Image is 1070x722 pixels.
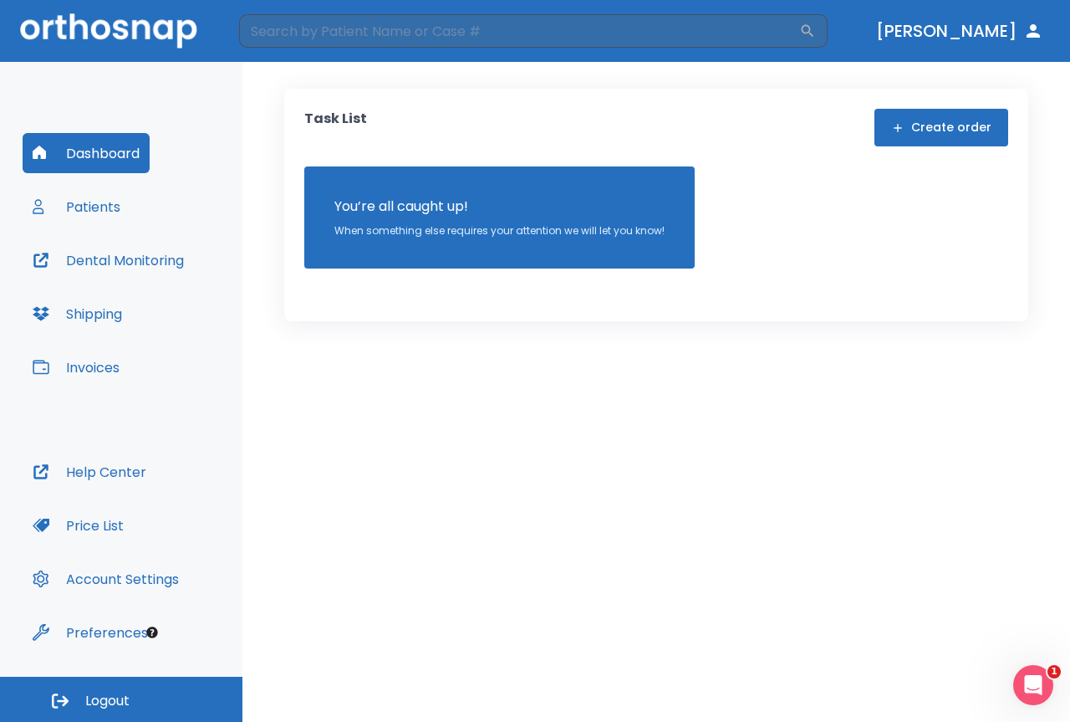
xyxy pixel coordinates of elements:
[1013,665,1053,705] iframe: Intercom live chat
[334,223,665,238] p: When something else requires your attention we will let you know!
[23,187,130,227] button: Patients
[874,109,1008,146] button: Create order
[23,240,194,280] button: Dental Monitoring
[23,505,134,545] button: Price List
[1047,665,1061,678] span: 1
[304,109,367,146] p: Task List
[85,692,130,710] span: Logout
[239,14,799,48] input: Search by Patient Name or Case #
[23,612,158,653] button: Preferences
[869,16,1050,46] button: [PERSON_NAME]
[23,559,189,599] button: Account Settings
[145,625,160,640] div: Tooltip anchor
[23,133,150,173] button: Dashboard
[23,347,130,387] button: Invoices
[20,13,197,48] img: Orthosnap
[23,452,156,492] button: Help Center
[334,197,665,217] p: You’re all caught up!
[23,294,132,334] button: Shipping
